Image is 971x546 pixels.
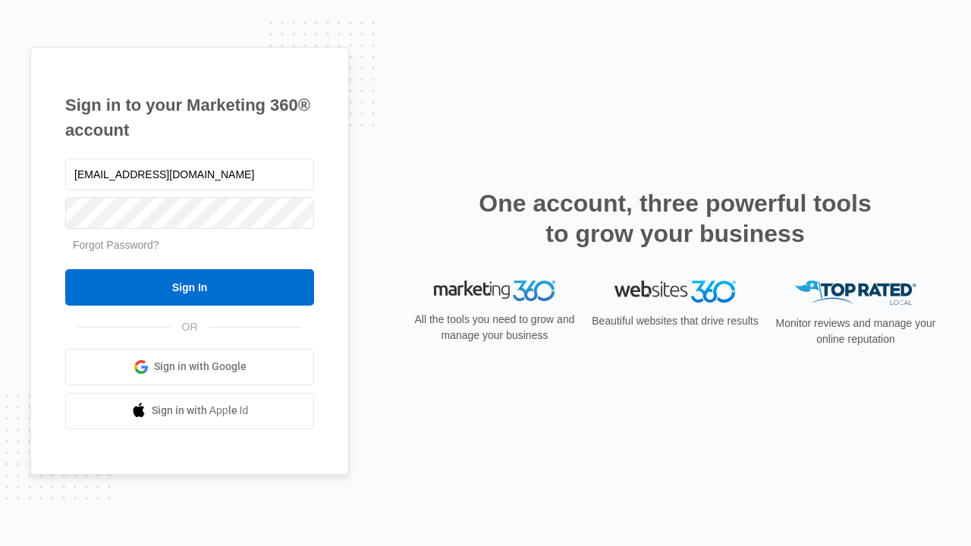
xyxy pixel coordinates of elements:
[410,312,580,344] p: All the tools you need to grow and manage your business
[614,281,736,303] img: Websites 360
[171,319,209,335] span: OR
[65,269,314,306] input: Sign In
[152,403,249,419] span: Sign in with Apple Id
[73,239,159,251] a: Forgot Password?
[65,93,314,143] h1: Sign in to your Marketing 360® account
[590,313,760,329] p: Beautiful websites that drive results
[771,315,941,347] p: Monitor reviews and manage your online reputation
[795,281,916,306] img: Top Rated Local
[434,281,555,302] img: Marketing 360
[154,359,247,375] span: Sign in with Google
[65,393,314,429] a: Sign in with Apple Id
[65,349,314,385] a: Sign in with Google
[65,158,314,190] input: Email
[474,188,876,249] h2: One account, three powerful tools to grow your business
